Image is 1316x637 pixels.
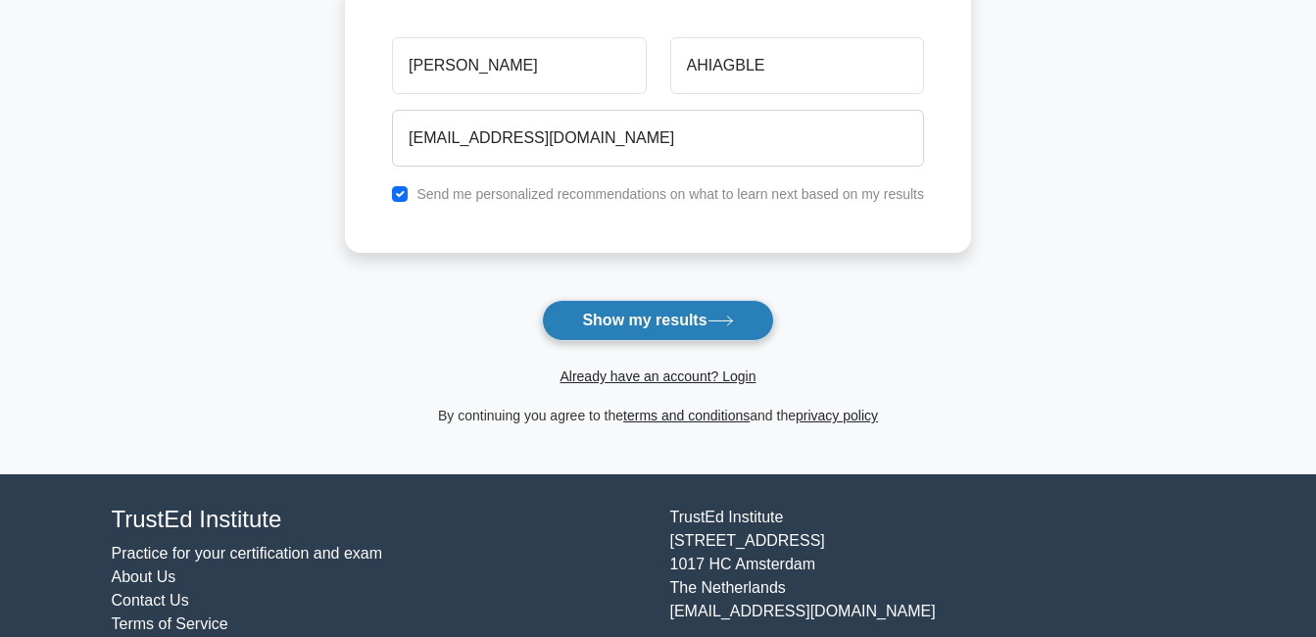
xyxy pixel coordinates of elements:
button: Show my results [542,300,773,341]
a: Terms of Service [112,615,228,632]
input: First name [392,37,646,94]
a: terms and conditions [623,408,750,423]
a: About Us [112,568,176,585]
a: Contact Us [112,592,189,609]
input: Last name [670,37,924,94]
h4: TrustEd Institute [112,506,647,534]
a: Practice for your certification and exam [112,545,383,562]
a: Already have an account? Login [560,368,755,384]
input: Email [392,110,924,167]
label: Send me personalized recommendations on what to learn next based on my results [416,186,924,202]
a: privacy policy [796,408,878,423]
div: By continuing you agree to the and the [333,404,983,427]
